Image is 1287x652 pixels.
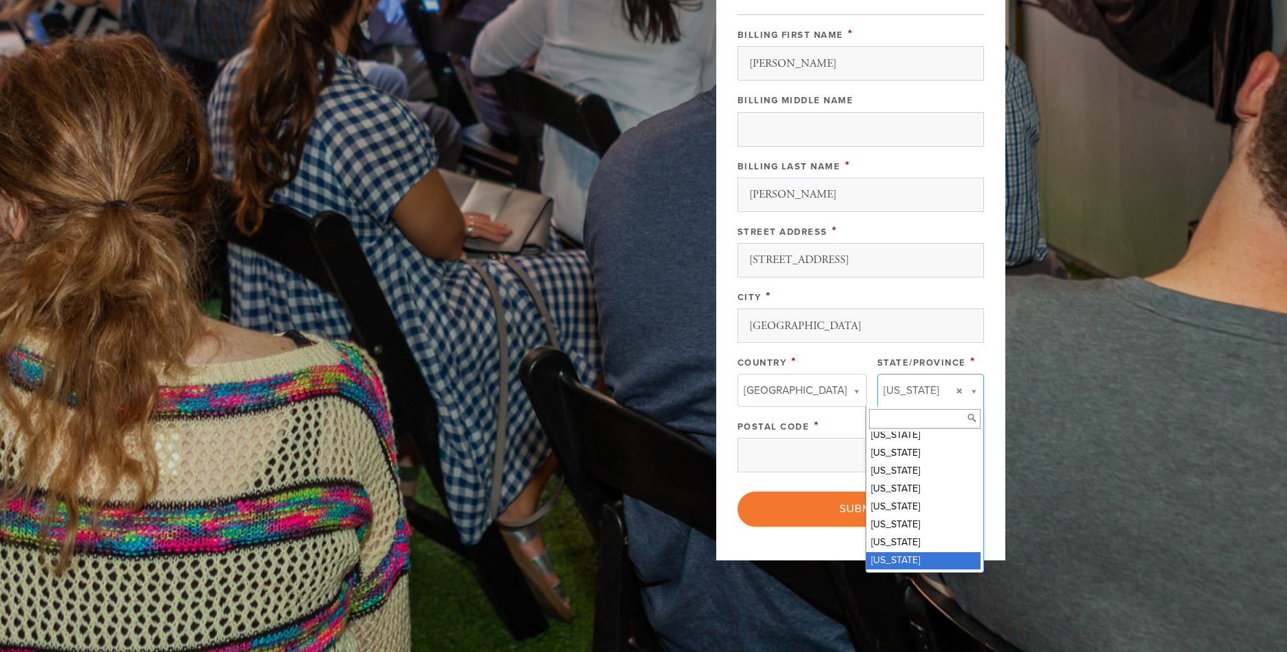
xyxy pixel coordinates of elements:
div: [US_STATE] [866,552,981,570]
div: [US_STATE] [866,445,981,463]
div: [US_STATE] [866,481,981,498]
div: [US_STATE] [866,463,981,481]
div: [US_STATE] [866,427,981,445]
div: [US_STATE] [866,498,981,516]
div: [US_STATE] [866,516,981,534]
div: [US_STATE] [866,534,981,552]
